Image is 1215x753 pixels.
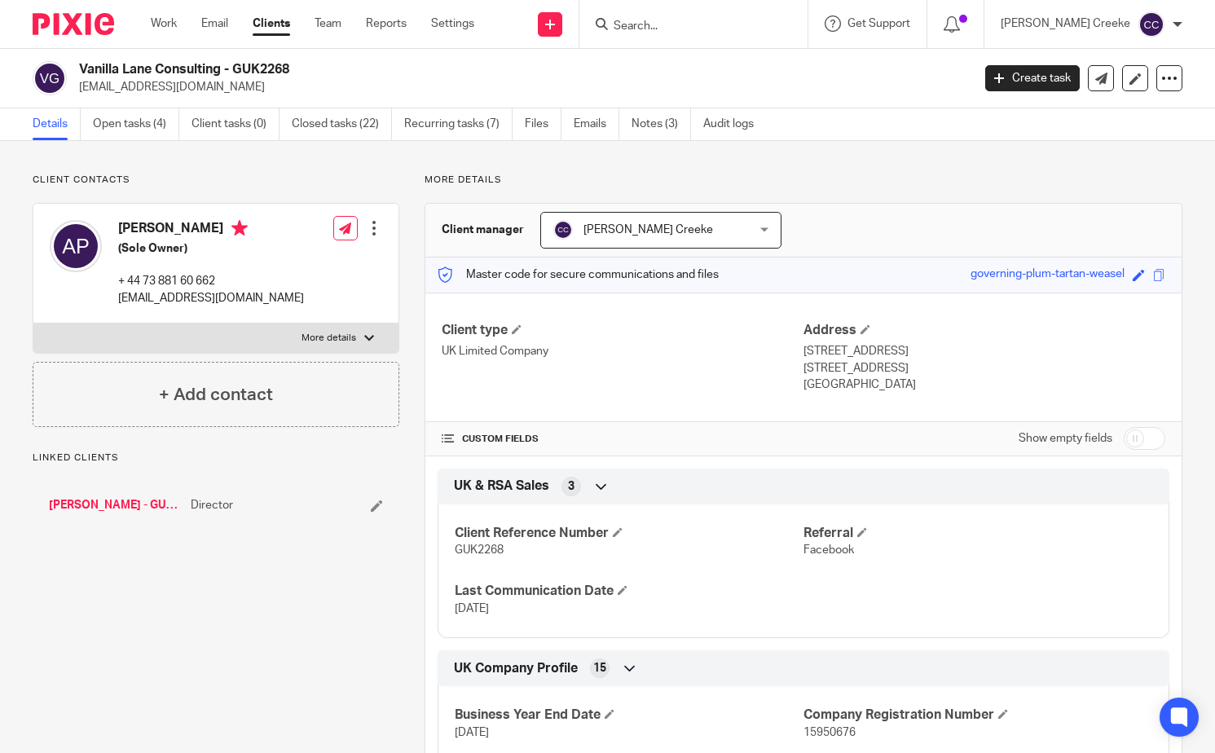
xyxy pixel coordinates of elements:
[93,108,179,140] a: Open tasks (4)
[632,108,691,140] a: Notes (3)
[79,61,785,78] h2: Vanilla Lane Consulting - GUK2268
[803,525,1152,542] h4: Referral
[583,224,713,236] span: [PERSON_NAME] Creeke
[703,108,766,140] a: Audit logs
[1001,15,1130,32] p: [PERSON_NAME] Creeke
[159,382,273,407] h4: + Add contact
[803,707,1152,724] h4: Company Registration Number
[438,266,719,283] p: Master code for secure communications and files
[803,343,1165,359] p: [STREET_ADDRESS]
[404,108,513,140] a: Recurring tasks (7)
[442,343,803,359] p: UK Limited Company
[231,220,248,236] i: Primary
[191,497,233,513] span: Director
[315,15,341,32] a: Team
[803,727,856,738] span: 15950676
[442,222,524,238] h3: Client manager
[454,660,578,677] span: UK Company Profile
[442,433,803,446] h4: CUSTOM FIELDS
[455,525,803,542] h4: Client Reference Number
[33,13,114,35] img: Pixie
[118,220,304,240] h4: [PERSON_NAME]
[118,240,304,257] h5: (Sole Owner)
[803,322,1165,339] h4: Address
[455,603,489,614] span: [DATE]
[525,108,561,140] a: Files
[971,266,1125,284] div: governing-plum-tartan-weasel
[431,15,474,32] a: Settings
[553,220,573,240] img: svg%3E
[425,174,1182,187] p: More details
[302,332,356,345] p: More details
[455,727,489,738] span: [DATE]
[1019,430,1112,447] label: Show empty fields
[455,707,803,724] h4: Business Year End Date
[191,108,280,140] a: Client tasks (0)
[292,108,392,140] a: Closed tasks (22)
[803,360,1165,376] p: [STREET_ADDRESS]
[33,451,399,465] p: Linked clients
[1138,11,1164,37] img: svg%3E
[33,61,67,95] img: svg%3E
[79,79,961,95] p: [EMAIL_ADDRESS][DOMAIN_NAME]
[574,108,619,140] a: Emails
[118,273,304,289] p: + 44 73 881 60 662
[803,376,1165,393] p: [GEOGRAPHIC_DATA]
[151,15,177,32] a: Work
[366,15,407,32] a: Reports
[803,544,854,556] span: Facebook
[201,15,228,32] a: Email
[612,20,759,34] input: Search
[455,544,504,556] span: GUK2268
[593,660,606,676] span: 15
[442,322,803,339] h4: Client type
[118,290,304,306] p: [EMAIL_ADDRESS][DOMAIN_NAME]
[253,15,290,32] a: Clients
[455,583,803,600] h4: Last Communication Date
[568,478,574,495] span: 3
[33,174,399,187] p: Client contacts
[454,478,549,495] span: UK & RSA Sales
[50,220,102,272] img: svg%3E
[985,65,1080,91] a: Create task
[49,497,183,513] a: [PERSON_NAME] - GUK2268
[847,18,910,29] span: Get Support
[33,108,81,140] a: Details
